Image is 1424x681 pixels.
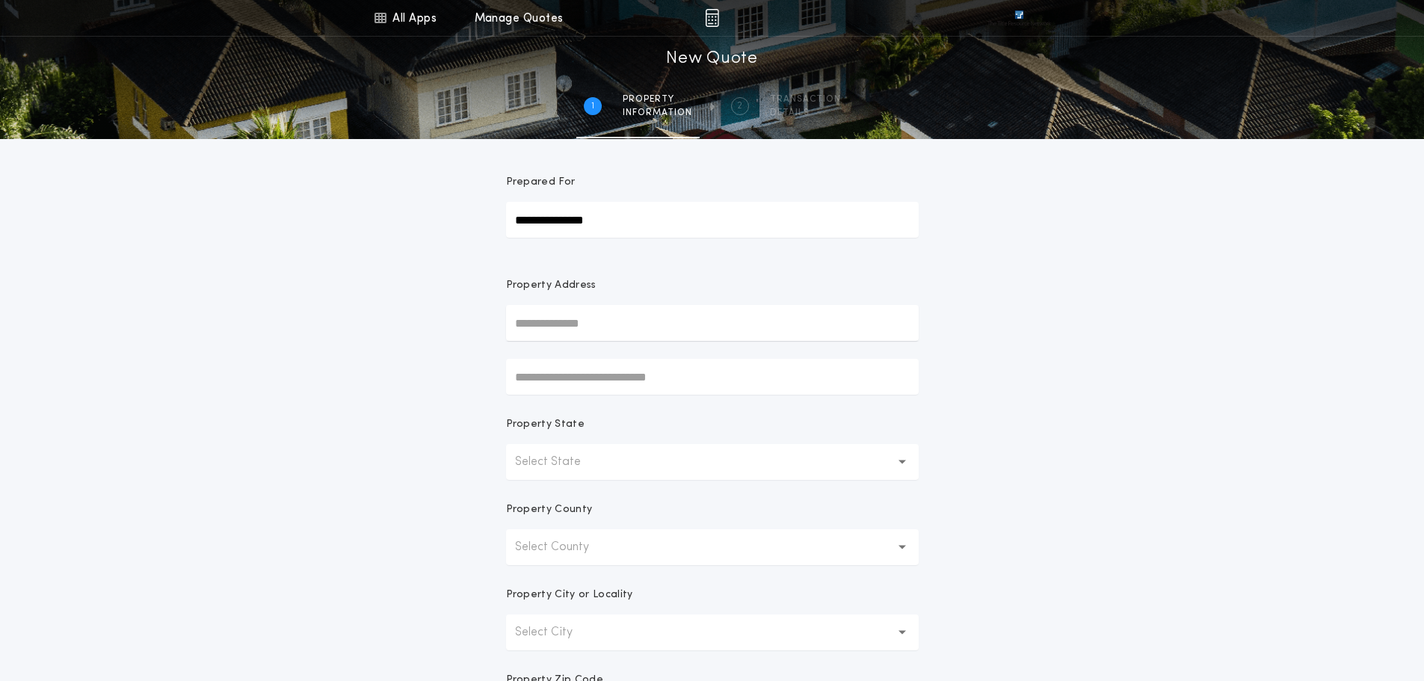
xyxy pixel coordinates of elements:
p: Select County [515,538,613,556]
input: Prepared For [506,202,919,238]
p: Property State [506,417,585,432]
span: details [770,107,841,119]
h2: 1 [591,100,594,112]
p: Property Address [506,278,919,293]
button: Select City [506,614,919,650]
img: img [705,9,719,27]
h1: New Quote [666,47,757,71]
span: information [623,107,692,119]
span: Transaction [770,93,841,105]
button: Select County [506,529,919,565]
p: Prepared For [506,175,576,190]
span: Property [623,93,692,105]
p: Property City or Locality [506,588,633,603]
p: Select City [515,623,597,641]
p: Property County [506,502,593,517]
button: Select State [506,444,919,480]
p: Select State [515,453,605,471]
img: vs-icon [987,10,1050,25]
h2: 2 [737,100,742,112]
